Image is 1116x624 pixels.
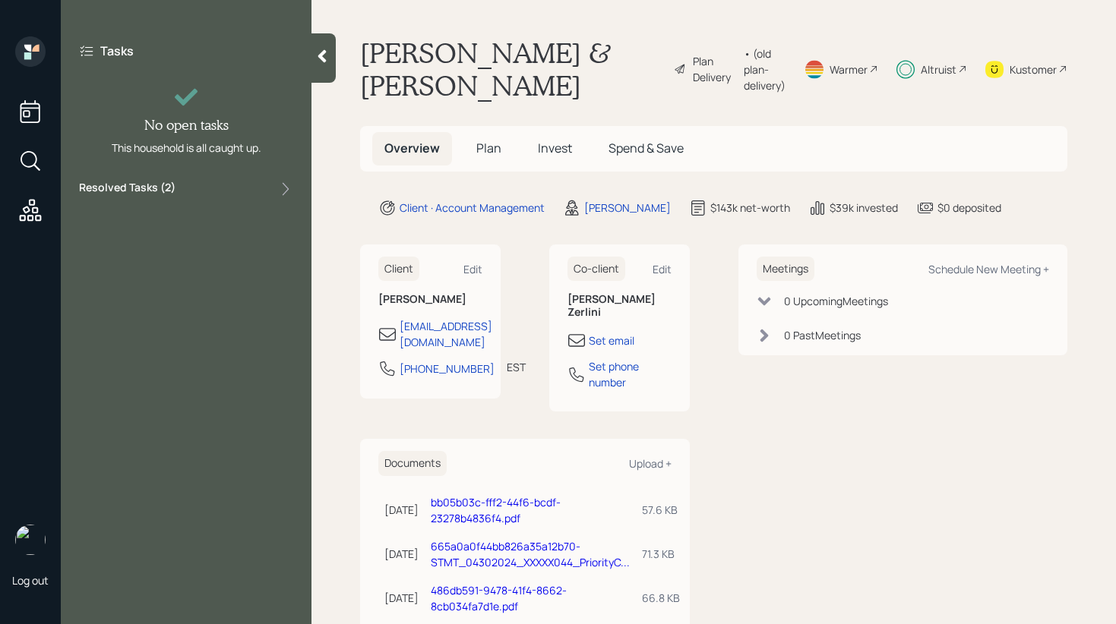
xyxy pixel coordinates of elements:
[538,140,572,156] span: Invest
[431,539,630,569] a: 665a0a0f44bb826a35a12b70-STMT_04302024_XXXXX044_PriorityC...
[693,53,736,85] div: Plan Delivery
[400,318,492,350] div: [EMAIL_ADDRESS][DOMAIN_NAME]
[463,262,482,276] div: Edit
[937,200,1001,216] div: $0 deposited
[642,546,681,562] div: 71.3 KB
[384,140,440,156] span: Overview
[144,117,229,134] h4: No open tasks
[431,583,567,613] a: 486db591-9478-41f4-8662-8cb034fa7d1e.pdf
[830,200,898,216] div: $39k invested
[507,359,526,375] div: EST
[100,43,134,59] label: Tasks
[744,46,786,93] div: • (old plan-delivery)
[653,262,672,276] div: Edit
[928,262,1049,276] div: Schedule New Meeting +
[784,327,861,343] div: 0 Past Meeting s
[589,358,672,390] div: Set phone number
[757,257,814,282] h6: Meetings
[378,451,447,476] h6: Documents
[710,200,790,216] div: $143k net-worth
[589,332,634,348] div: Set email
[784,293,888,309] div: 0 Upcoming Meeting s
[584,200,671,216] div: [PERSON_NAME]
[921,61,956,77] div: Altruist
[642,590,681,606] div: 66.8 KB
[360,36,662,102] h1: [PERSON_NAME] & [PERSON_NAME]
[830,61,868,77] div: Warmer
[12,573,49,588] div: Log out
[476,140,501,156] span: Plan
[384,590,419,606] div: [DATE]
[79,180,175,198] label: Resolved Tasks ( 2 )
[642,502,681,518] div: 57.6 KB
[567,293,672,319] h6: [PERSON_NAME] Zerlini
[15,525,46,555] img: retirable_logo.png
[378,257,419,282] h6: Client
[431,495,561,525] a: bb05b03c-fff2-44f6-bcdf-23278b4836f4.pdf
[567,257,625,282] h6: Co-client
[629,456,672,471] div: Upload +
[384,502,419,518] div: [DATE]
[378,293,482,306] h6: [PERSON_NAME]
[1010,61,1057,77] div: Kustomer
[384,546,419,562] div: [DATE]
[400,361,495,377] div: [PHONE_NUMBER]
[609,140,684,156] span: Spend & Save
[400,200,545,216] div: Client · Account Management
[112,140,261,156] div: This household is all caught up.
